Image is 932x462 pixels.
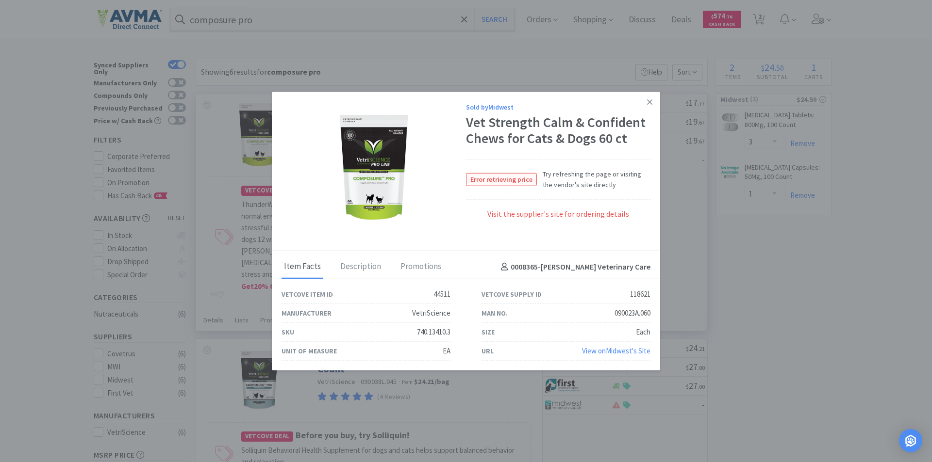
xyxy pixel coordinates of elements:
[466,101,650,112] div: Sold by Midwest
[482,308,508,319] div: Man No.
[482,346,494,356] div: URL
[412,307,450,319] div: VetriScience
[338,255,383,279] div: Description
[636,326,650,338] div: Each
[482,327,495,337] div: Size
[466,114,650,147] div: Vet Strength Calm & Confident Chews for Cats & Dogs 60 ct
[282,346,337,356] div: Unit of Measure
[282,289,333,300] div: Vetcove Item ID
[537,169,650,191] span: Try refreshing the page or visiting the vendor's site directly
[311,105,437,231] img: 2741a7a640454ed0b254b5f675628204_118621.jpeg
[482,289,542,300] div: Vetcove Supply ID
[466,174,536,186] span: Error retrieving price
[630,288,650,300] div: 118621
[282,255,323,279] div: Item Facts
[282,308,332,319] div: Manufacturer
[282,327,294,337] div: SKU
[899,429,922,452] div: Open Intercom Messenger
[398,255,444,279] div: Promotions
[582,346,650,355] a: View onMidwest's Site
[615,307,650,319] div: 090023A.060
[466,208,650,230] div: Visit the supplier's site for ordering details
[497,260,650,273] h4: 0008365 - [PERSON_NAME] Veterinary Care
[417,326,450,338] div: 740.13410.3
[433,288,450,300] div: 44511
[443,345,450,357] div: EA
